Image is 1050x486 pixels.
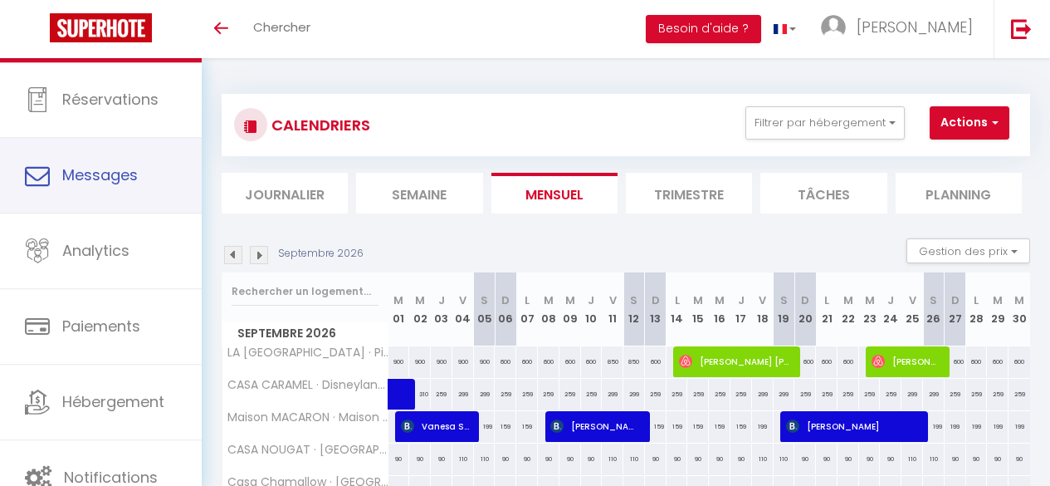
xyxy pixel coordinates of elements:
li: Journalier [222,173,348,214]
div: 600 [538,346,559,377]
abbr: M [715,292,725,308]
abbr: V [459,292,466,308]
abbr: S [630,292,637,308]
input: Rechercher un logement... [232,277,378,307]
abbr: S [930,292,937,308]
li: Semaine [356,173,482,214]
span: [PERSON_NAME] [857,17,973,37]
th: 05 [474,272,496,346]
th: 23 [859,272,881,346]
th: 29 [987,272,1008,346]
th: 22 [838,272,859,346]
span: Messages [62,164,138,185]
div: 110 [474,444,496,474]
abbr: L [525,292,530,308]
div: 90 [667,444,688,474]
span: Paiements [62,316,140,336]
div: 90 [495,444,516,474]
div: 600 [966,346,988,377]
abbr: D [801,292,809,308]
th: 26 [923,272,945,346]
div: 159 [495,411,516,442]
div: 110 [752,444,774,474]
th: 13 [645,272,667,346]
div: 90 [1008,444,1030,474]
div: 600 [816,346,838,377]
div: 600 [945,346,966,377]
div: 110 [923,444,945,474]
span: Réservations [62,89,159,110]
th: 20 [794,272,816,346]
div: 850 [623,346,645,377]
div: 199 [966,411,988,442]
div: 600 [794,346,816,377]
div: 90 [987,444,1008,474]
span: Analytics [62,240,129,261]
div: 90 [945,444,966,474]
th: 01 [388,272,410,346]
div: 299 [602,379,623,410]
img: logout [1011,18,1032,39]
th: 10 [581,272,603,346]
div: 199 [1008,411,1030,442]
abbr: L [974,292,979,308]
abbr: M [843,292,853,308]
abbr: M [693,292,703,308]
div: 259 [559,379,581,410]
div: 90 [581,444,603,474]
div: 299 [752,379,774,410]
div: 90 [645,444,667,474]
div: 900 [431,346,452,377]
div: 299 [474,379,496,410]
span: LA [GEOGRAPHIC_DATA] · Piscine Intérieure, 15' Disneyland [225,346,391,359]
abbr: J [738,292,745,308]
th: 08 [538,272,559,346]
button: Gestion des prix [906,238,1030,263]
div: 259 [859,379,881,410]
div: 90 [516,444,538,474]
div: 259 [880,379,901,410]
abbr: M [415,292,425,308]
button: Actions [930,106,1009,140]
span: [PERSON_NAME] [PERSON_NAME] [679,346,789,377]
div: 900 [474,346,496,377]
div: 600 [987,346,1008,377]
div: 259 [730,379,752,410]
div: 299 [623,379,645,410]
th: 25 [901,272,923,346]
th: 21 [816,272,838,346]
th: 15 [687,272,709,346]
div: 259 [838,379,859,410]
div: 90 [859,444,881,474]
div: 90 [966,444,988,474]
th: 12 [623,272,645,346]
div: 600 [1008,346,1030,377]
div: 90 [431,444,452,474]
th: 09 [559,272,581,346]
div: 600 [516,346,538,377]
button: Filtrer par hébergement [745,106,905,140]
span: CASA CARAMEL · Disneyland [GEOGRAPHIC_DATA] - Idéal pour famille-Casa Caramel [225,379,391,391]
abbr: L [824,292,829,308]
div: 259 [495,379,516,410]
p: Septembre 2026 [278,246,364,262]
span: Hébergement [62,392,164,413]
th: 30 [1008,272,1030,346]
abbr: M [393,292,403,308]
h3: CALENDRIERS [267,106,370,144]
li: Planning [896,173,1022,214]
th: 18 [752,272,774,346]
span: [PERSON_NAME] [550,410,640,442]
div: 159 [667,411,688,442]
th: 24 [880,272,901,346]
th: 02 [409,272,431,346]
th: 19 [774,272,795,346]
div: 90 [559,444,581,474]
div: 259 [538,379,559,410]
div: 259 [966,379,988,410]
span: Septembre 2026 [222,322,388,346]
div: 259 [709,379,730,410]
div: 259 [816,379,838,410]
div: 299 [923,379,945,410]
div: 600 [581,346,603,377]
